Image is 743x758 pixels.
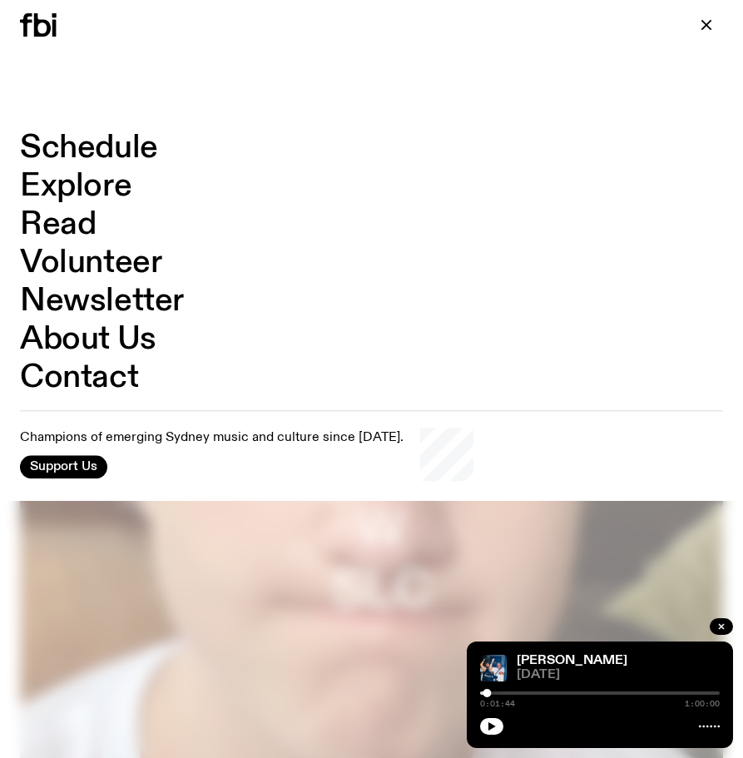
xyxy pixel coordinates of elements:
p: Champions of emerging Sydney music and culture since [DATE]. [20,431,404,447]
span: [DATE] [517,669,720,681]
a: Volunteer [20,247,161,279]
a: Read [20,209,96,240]
a: Explore [20,171,131,202]
span: 1:00:00 [685,700,720,708]
a: About Us [20,324,156,355]
span: 0:01:44 [480,700,515,708]
a: Newsletter [20,285,184,317]
a: Contact [20,362,138,394]
a: Schedule [20,132,158,164]
button: Support Us [20,455,107,478]
a: [PERSON_NAME] [517,654,627,667]
span: Support Us [30,459,97,474]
